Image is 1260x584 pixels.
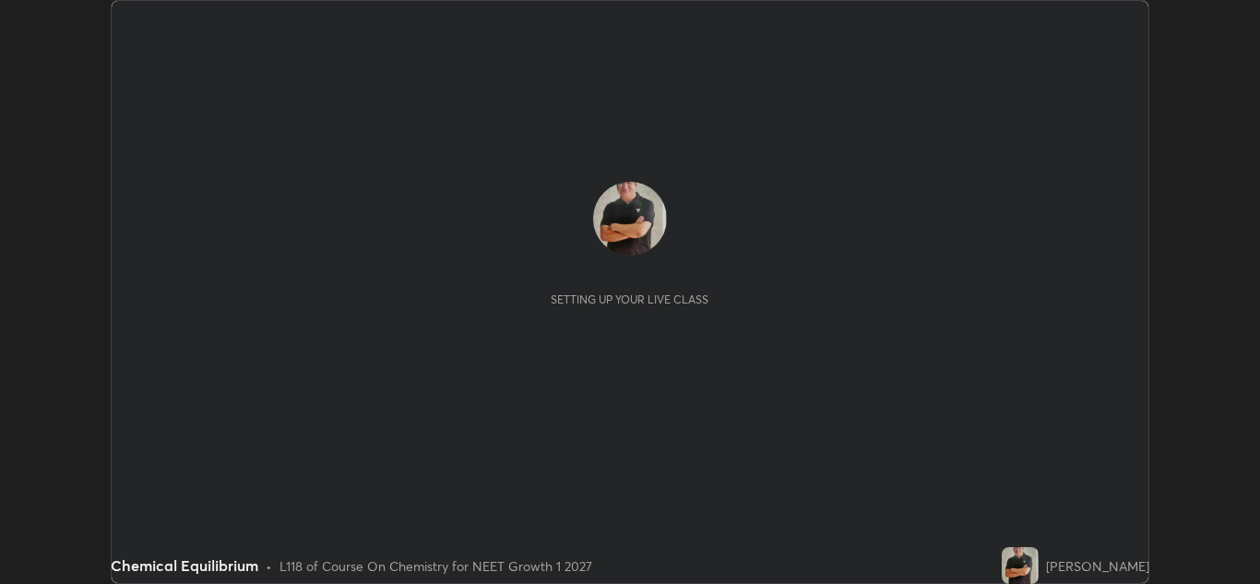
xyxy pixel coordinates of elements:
div: Setting up your live class [551,292,708,306]
div: [PERSON_NAME] [1046,556,1149,576]
div: L118 of Course On Chemistry for NEET Growth 1 2027 [279,556,592,576]
img: e6ef48b7254d46eb90a707ca23a8ca9d.jpg [593,182,667,256]
div: Chemical Equilibrium [111,554,258,577]
div: • [266,556,272,576]
img: e6ef48b7254d46eb90a707ca23a8ca9d.jpg [1002,547,1039,584]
